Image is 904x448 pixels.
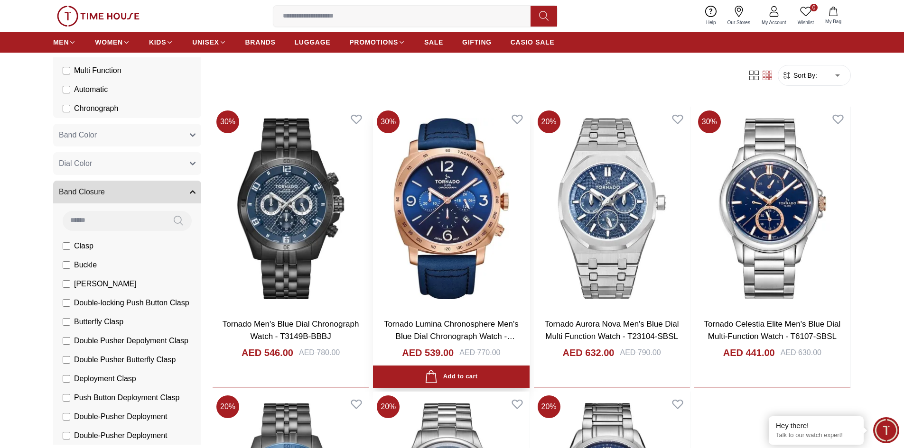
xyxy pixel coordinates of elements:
img: ... [57,6,140,27]
input: Push Button Deployment Clasp [63,394,70,402]
a: GIFTING [462,34,492,51]
span: [PERSON_NAME] [74,278,137,290]
span: 30 % [216,110,239,133]
input: Buckle [63,261,70,269]
input: Double-Pusher Deployment [63,413,70,421]
span: Double-locking Push Button Clasp [74,297,189,309]
div: AED 630.00 [781,347,821,358]
h4: AED 441.00 [723,346,775,359]
span: KIDS [149,37,166,47]
span: 30 % [377,110,400,133]
span: 0 [810,4,818,11]
div: AED 790.00 [620,347,661,358]
a: MEN [53,34,76,51]
span: Double Pusher Depolyment Clasp [74,335,188,347]
a: WOMEN [95,34,130,51]
span: GIFTING [462,37,492,47]
button: Dial Color [53,152,201,175]
span: 30 % [698,110,721,133]
span: Double-Pusher Deployment [74,430,168,441]
a: Help [700,4,722,28]
span: SALE [424,37,443,47]
a: BRANDS [245,34,276,51]
span: 20 % [216,395,239,418]
input: [PERSON_NAME] [63,280,70,288]
input: Automatic [63,86,70,93]
p: Talk to our watch expert! [776,431,857,439]
input: Butterfly Clasp [63,318,70,326]
a: UNISEX [192,34,226,51]
a: PROMOTIONS [349,34,405,51]
span: Our Stores [724,19,754,26]
span: Buckle [74,259,97,271]
h4: AED 539.00 [402,346,454,359]
h4: AED 546.00 [242,346,293,359]
span: Dial Color [59,158,92,169]
input: Double-locking Push Button Clasp [63,299,70,307]
a: Tornado Aurora Nova Men's Blue Dial Multi Function Watch - T23104-SBSL [545,320,679,341]
a: Tornado Celestia Elite Men's Blue Dial Multi-Function Watch - T6107-SBSL [704,320,841,341]
img: Tornado Lumina Chronosphere Men's Blue Dial Chronograph Watch - T9102-RLNN [373,107,529,311]
span: My Account [758,19,790,26]
span: CASIO SALE [511,37,555,47]
div: Add to cart [425,370,477,383]
a: SALE [424,34,443,51]
span: LUGGAGE [295,37,331,47]
a: 0Wishlist [792,4,820,28]
img: Tornado Aurora Nova Men's Blue Dial Multi Function Watch - T23104-SBSL [534,107,690,311]
span: Clasp [74,240,93,252]
button: Add to cart [373,366,529,388]
span: Band Color [59,129,97,141]
input: Double Pusher Depolyment Clasp [63,337,70,345]
span: My Bag [821,18,845,25]
input: Chronograph [63,105,70,112]
span: PROMOTIONS [349,37,398,47]
a: Our Stores [722,4,756,28]
input: Double-Pusher Deployment [63,432,70,439]
span: Double-Pusher Deployment [74,411,168,422]
img: Tornado Men's Blue Dial Chronograph Watch - T3149B-BBBJ [213,107,369,311]
span: WOMEN [95,37,123,47]
input: Deployment Clasp [63,375,70,383]
span: Wishlist [794,19,818,26]
div: AED 770.00 [459,347,500,358]
span: 20 % [538,110,560,133]
button: Band Color [53,124,201,146]
span: 20 % [538,395,560,418]
a: KIDS [149,34,173,51]
img: Tornado Celestia Elite Men's Blue Dial Multi-Function Watch - T6107-SBSL [694,107,850,311]
span: 20 % [377,395,400,418]
input: Double Pusher Butterfly Clasp [63,356,70,364]
input: Multi Function [63,67,70,74]
a: Tornado Lumina Chronosphere Men's Blue Dial Chronograph Watch - T9102-RLNN [384,320,519,353]
div: Chat Widget [873,417,899,443]
span: Help [702,19,720,26]
span: Chronograph [74,103,118,114]
span: UNISEX [192,37,219,47]
button: Band Closure [53,181,201,203]
span: Double Pusher Butterfly Clasp [74,354,176,366]
span: Automatic [74,84,108,95]
a: LUGGAGE [295,34,331,51]
a: Tornado Men's Blue Dial Chronograph Watch - T3149B-BBBJ [223,320,359,341]
span: Butterfly Clasp [74,316,123,328]
span: BRANDS [245,37,276,47]
button: Sort By: [782,71,817,80]
button: My Bag [820,5,847,27]
span: Sort By: [792,71,817,80]
span: Deployment Clasp [74,373,136,384]
input: Clasp [63,242,70,250]
h4: AED 632.00 [563,346,615,359]
span: Multi Function [74,65,121,76]
span: Band Closure [59,186,105,198]
span: Push Button Deployment Clasp [74,392,179,403]
div: Hey there! [776,421,857,430]
div: AED 780.00 [299,347,340,358]
span: MEN [53,37,69,47]
a: CASIO SALE [511,34,555,51]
